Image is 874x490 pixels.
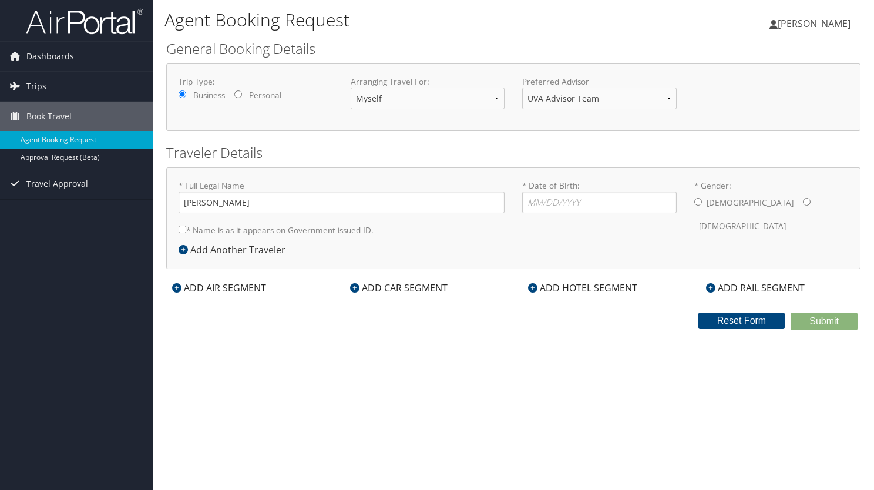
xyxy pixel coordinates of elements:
label: * Date of Birth: [522,180,677,213]
button: Submit [791,313,858,330]
label: * Gender: [694,180,849,238]
div: Add Another Traveler [179,243,291,257]
input: * Name is as it appears on Government issued ID. [179,226,186,233]
input: * Gender:[DEMOGRAPHIC_DATA][DEMOGRAPHIC_DATA] [694,198,702,206]
div: ADD RAIL SEGMENT [700,281,811,295]
span: Travel Approval [26,169,88,199]
label: [DEMOGRAPHIC_DATA] [699,215,786,237]
div: ADD CAR SEGMENT [344,281,453,295]
a: [PERSON_NAME] [769,6,862,41]
label: Preferred Advisor [522,76,677,88]
h1: Agent Booking Request [164,8,630,32]
span: Book Travel [26,102,72,131]
label: * Name is as it appears on Government issued ID. [179,219,374,241]
div: ADD AIR SEGMENT [166,281,272,295]
input: * Gender:[DEMOGRAPHIC_DATA][DEMOGRAPHIC_DATA] [803,198,811,206]
label: Business [193,89,225,101]
h2: Traveler Details [166,143,860,163]
div: ADD HOTEL SEGMENT [522,281,643,295]
input: * Full Legal Name [179,192,505,213]
h2: General Booking Details [166,39,860,59]
img: airportal-logo.png [26,8,143,35]
input: * Date of Birth: [522,192,677,213]
label: Trip Type: [179,76,333,88]
span: [PERSON_NAME] [778,17,851,30]
label: [DEMOGRAPHIC_DATA] [707,192,794,214]
span: Dashboards [26,42,74,71]
label: * Full Legal Name [179,180,505,213]
span: Trips [26,72,46,101]
label: Personal [249,89,281,101]
button: Reset Form [698,313,785,329]
label: Arranging Travel For: [351,76,505,88]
